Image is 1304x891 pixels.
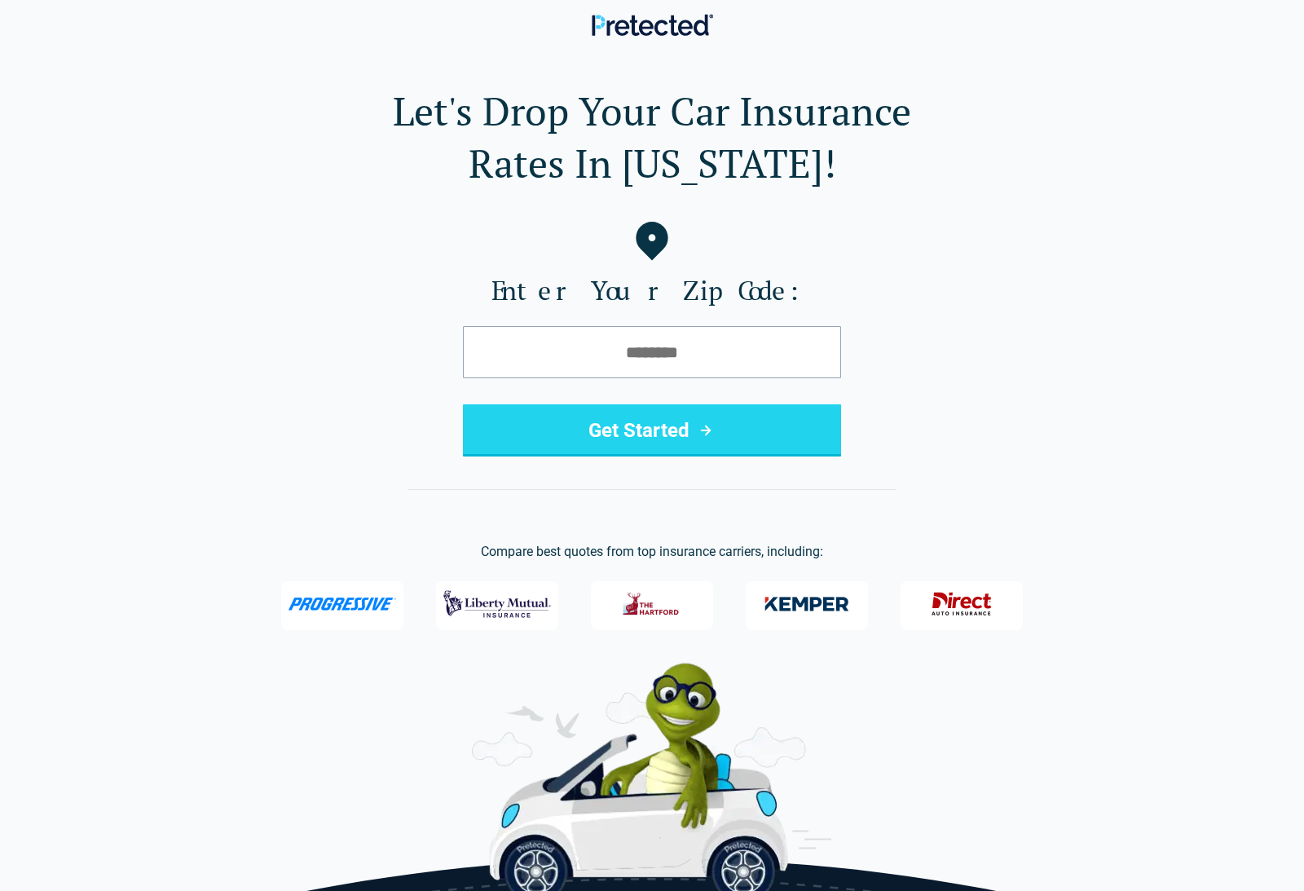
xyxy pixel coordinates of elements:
[922,583,1002,625] img: Direct General
[592,14,713,36] img: Pretected
[288,598,397,611] img: Progressive
[463,404,841,457] button: Get Started
[26,542,1278,562] p: Compare best quotes from top insurance carriers, including:
[443,583,551,625] img: Liberty Mutual
[26,85,1278,189] h1: Let's Drop Your Car Insurance Rates In [US_STATE]!
[753,583,861,625] img: Kemper
[26,274,1278,307] label: Enter Your Zip Code:
[612,583,692,625] img: The Hartford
